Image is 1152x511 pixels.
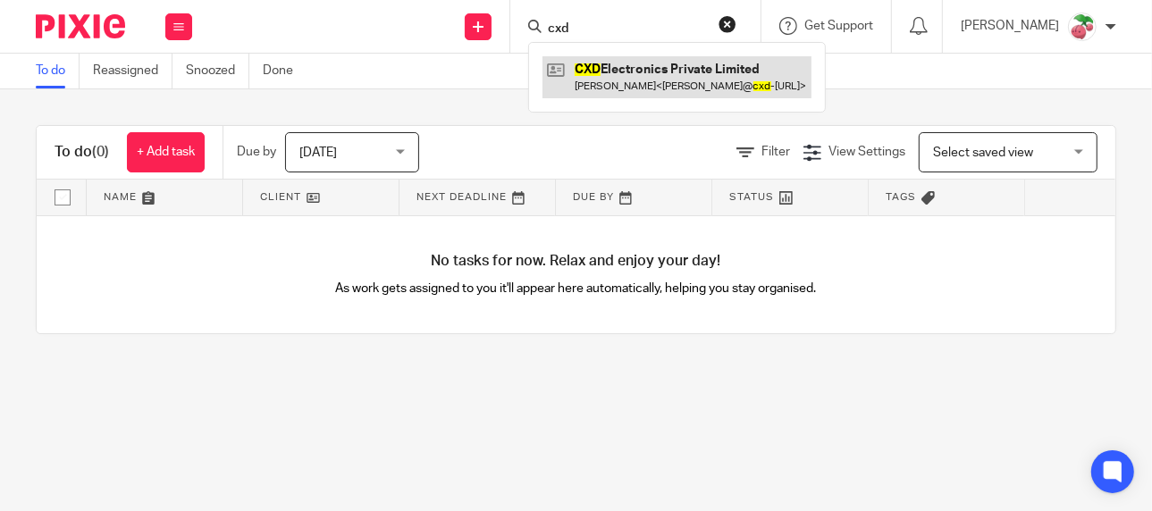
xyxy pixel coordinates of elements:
span: Filter [761,146,790,158]
img: Cherubi-Pokemon-PNG-Isolated-HD.png [1068,13,1097,41]
span: (0) [92,145,109,159]
span: Get Support [804,20,873,32]
p: Due by [237,143,276,161]
p: [PERSON_NAME] [961,17,1059,35]
img: Pixie [36,14,125,38]
span: Tags [887,192,917,202]
input: Search [546,21,707,38]
a: Done [263,54,307,88]
span: [DATE] [299,147,337,159]
span: Select saved view [933,147,1033,159]
a: + Add task [127,132,205,172]
a: Snoozed [186,54,249,88]
h1: To do [55,143,109,162]
h4: No tasks for now. Relax and enjoy your day! [37,252,1115,271]
a: Reassigned [93,54,172,88]
span: View Settings [828,146,905,158]
a: To do [36,54,80,88]
button: Clear [719,15,736,33]
p: As work gets assigned to you it'll appear here automatically, helping you stay organised. [307,280,846,297]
